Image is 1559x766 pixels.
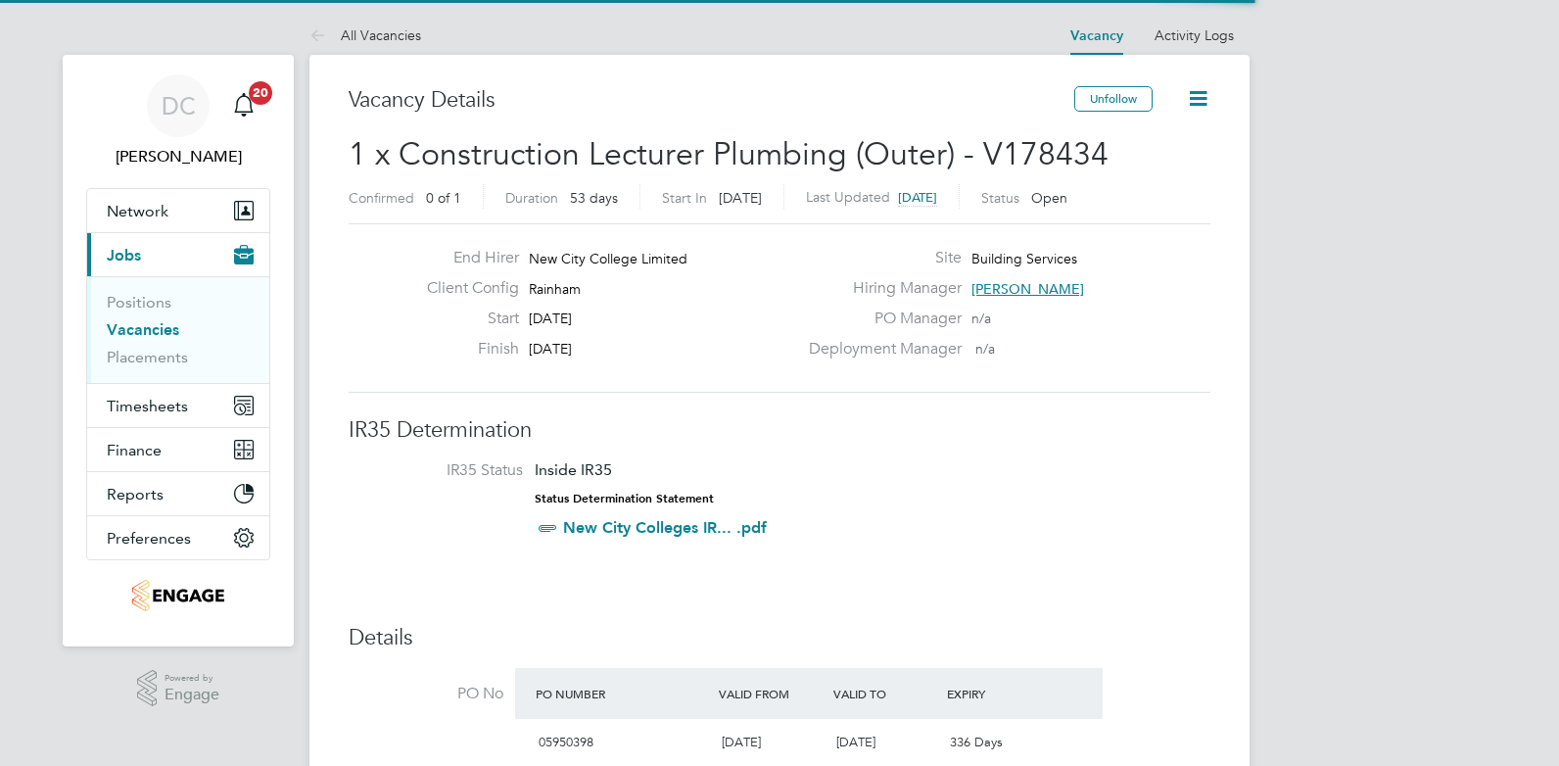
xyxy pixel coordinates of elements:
button: Reports [87,472,269,515]
label: Client Config [411,278,519,299]
span: n/a [975,340,995,358]
a: 20 [224,74,263,137]
label: Duration [505,189,558,207]
div: PO Number [531,676,714,711]
a: Go to home page [86,580,270,611]
button: Unfollow [1074,86,1153,112]
label: Status [981,189,1019,207]
span: n/a [971,310,991,327]
span: Building Services [971,250,1077,267]
img: jjfox-logo-retina.png [132,580,223,611]
div: Valid From [714,676,828,711]
span: [DATE] [722,734,761,750]
label: Finish [411,339,519,359]
a: All Vacancies [309,26,421,44]
span: Engage [165,687,219,703]
span: Inside IR35 [535,460,612,479]
button: Preferences [87,516,269,559]
label: Deployment Manager [797,339,962,359]
span: 0 of 1 [426,189,461,207]
span: [DATE] [529,310,572,327]
a: Vacancy [1070,27,1123,44]
div: Expiry [942,676,1057,711]
label: Confirmed [349,189,414,207]
span: 05950398 [539,734,593,750]
h3: Vacancy Details [349,86,1074,115]
a: Activity Logs [1155,26,1234,44]
span: 1 x Construction Lecturer Plumbing (Outer) - V178434 [349,135,1109,173]
button: Network [87,189,269,232]
a: New City Colleges IR... .pdf [563,518,767,537]
div: Valid To [828,676,943,711]
h3: Details [349,624,1210,652]
a: Positions [107,293,171,311]
label: Start [411,309,519,329]
span: Powered by [165,670,219,687]
button: Jobs [87,233,269,276]
a: Placements [107,348,188,366]
button: Timesheets [87,384,269,427]
div: Jobs [87,276,269,383]
span: Finance [107,441,162,459]
nav: Main navigation [63,55,294,646]
span: [DATE] [898,189,937,206]
span: Reports [107,485,164,503]
strong: Status Determination Statement [535,492,714,505]
span: [DATE] [719,189,762,207]
h3: IR35 Determination [349,416,1210,445]
span: 20 [249,81,272,105]
label: End Hirer [411,248,519,268]
span: Network [107,202,168,220]
span: Preferences [107,529,191,548]
label: Hiring Manager [797,278,962,299]
span: [DATE] [836,734,875,750]
span: Jobs [107,246,141,264]
a: Vacancies [107,320,179,339]
button: Finance [87,428,269,471]
span: [PERSON_NAME] [971,280,1084,298]
span: DC [162,93,196,119]
span: 53 days [570,189,618,207]
span: Rainham [529,280,581,298]
span: [DATE] [529,340,572,358]
span: Open [1031,189,1067,207]
span: New City College Limited [529,250,687,267]
label: Site [797,248,962,268]
label: Start In [662,189,707,207]
label: PO Manager [797,309,962,329]
label: PO No [349,684,503,704]
label: IR35 Status [368,460,523,481]
a: Powered byEngage [137,670,220,707]
label: Last Updated [806,188,890,206]
span: Dan Clarke [86,145,270,168]
span: 336 Days [950,734,1003,750]
span: Timesheets [107,397,188,415]
a: DC[PERSON_NAME] [86,74,270,168]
